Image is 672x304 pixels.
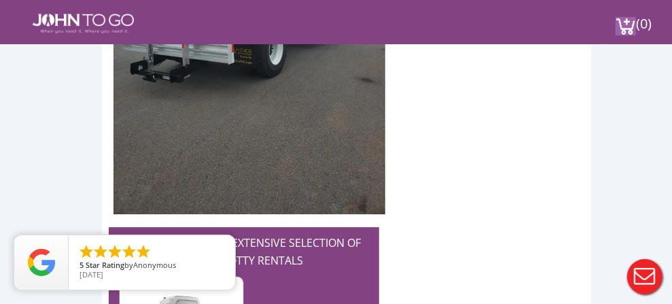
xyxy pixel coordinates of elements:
[79,269,103,280] span: [DATE]
[79,261,224,271] span: by
[107,243,123,260] li: 
[618,250,672,304] button: Live Chat
[121,243,137,260] li: 
[92,243,109,260] li: 
[79,260,84,270] span: 5
[28,249,55,276] img: Review Rating
[135,243,152,260] li: 
[133,260,176,270] span: Anonymous
[78,243,94,260] li: 
[86,260,124,270] span: Star Rating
